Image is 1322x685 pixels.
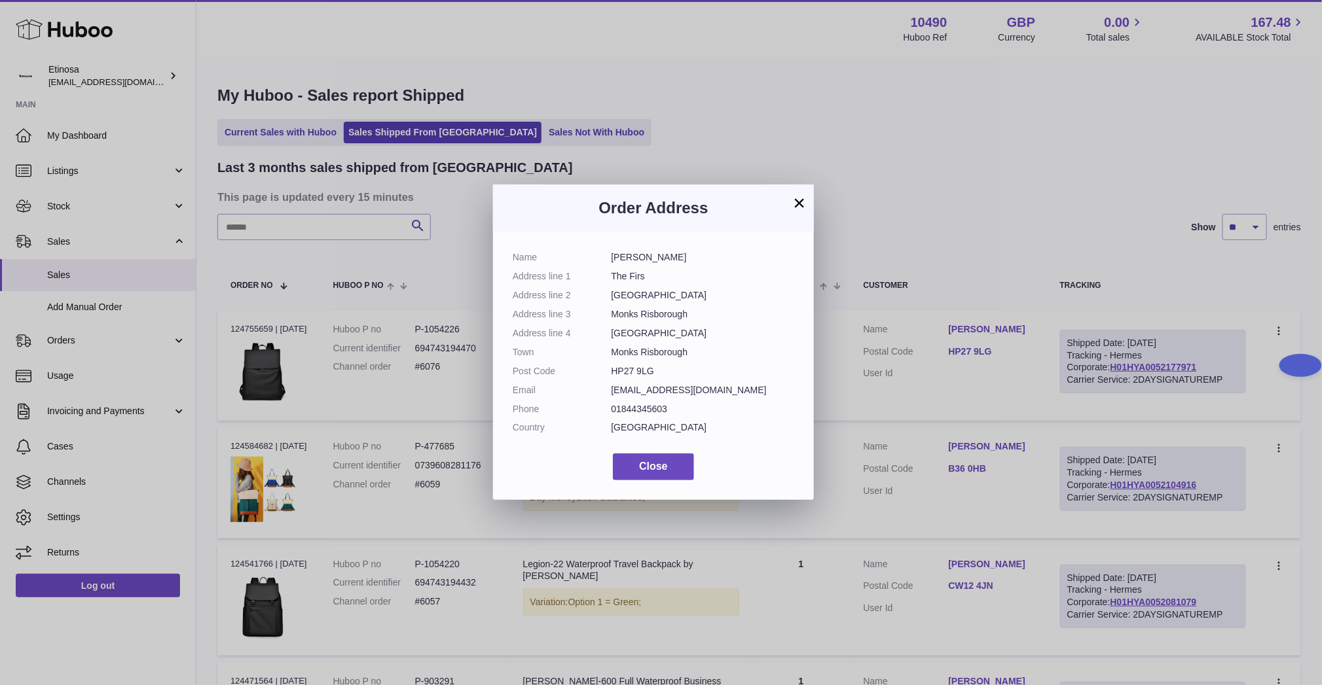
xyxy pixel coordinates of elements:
[513,270,612,283] dt: Address line 1
[612,346,795,359] dd: Monks Risborough
[513,251,612,264] dt: Name
[513,365,612,378] dt: Post Code
[612,327,795,340] dd: [GEOGRAPHIC_DATA]
[612,384,795,396] dd: [EMAIL_ADDRESS][DOMAIN_NAME]
[513,403,612,415] dt: Phone
[513,198,794,219] h3: Order Address
[612,308,795,321] dd: Monks Risborough
[612,421,795,434] dd: [GEOGRAPHIC_DATA]
[612,251,795,264] dd: [PERSON_NAME]
[612,365,795,378] dd: HP27 9LG
[513,289,612,302] dt: Address line 2
[613,453,694,480] button: Close
[513,327,612,340] dt: Address line 4
[612,289,795,302] dd: [GEOGRAPHIC_DATA]
[612,403,795,415] dd: 01844345603
[639,461,668,472] span: Close
[513,384,612,396] dt: Email
[792,195,807,211] button: ×
[513,346,612,359] dt: Town
[612,270,795,283] dd: The Firs
[513,308,612,321] dt: Address line 3
[513,421,612,434] dt: Country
